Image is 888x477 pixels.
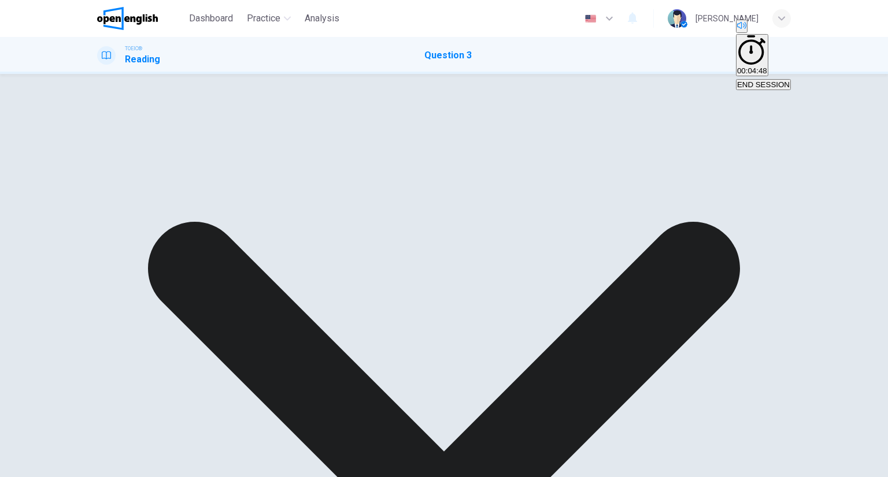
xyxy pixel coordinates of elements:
button: Dashboard [184,8,238,29]
button: Practice [242,8,295,29]
span: TOEIC® [125,44,142,53]
span: 00:04:48 [737,66,767,75]
button: END SESSION [736,79,791,90]
button: 00:04:48 [736,34,768,77]
img: en [583,14,598,23]
span: Practice [247,12,280,25]
button: Analysis [300,8,344,29]
h1: Reading [125,53,160,66]
h1: Question 3 [424,49,472,62]
span: Analysis [305,12,339,25]
div: Mute [736,20,791,34]
img: Profile picture [668,9,686,28]
div: Hide [736,34,791,78]
span: END SESSION [737,80,790,89]
img: OpenEnglish logo [97,7,158,30]
a: OpenEnglish logo [97,7,184,30]
div: [PERSON_NAME] [695,12,758,25]
span: Dashboard [189,12,233,25]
